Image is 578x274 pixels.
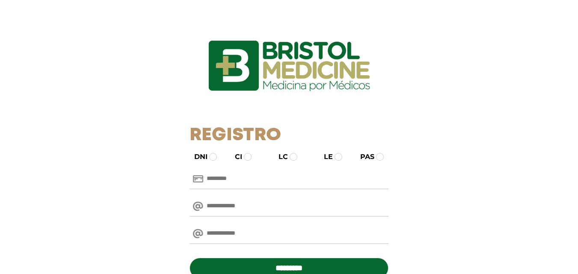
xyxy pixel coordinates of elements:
[316,152,333,162] label: LE
[174,10,405,121] img: logo_ingresarbristol.jpg
[227,152,242,162] label: CI
[187,152,207,162] label: DNI
[190,125,388,146] h1: Registro
[271,152,288,162] label: LC
[353,152,374,162] label: PAS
